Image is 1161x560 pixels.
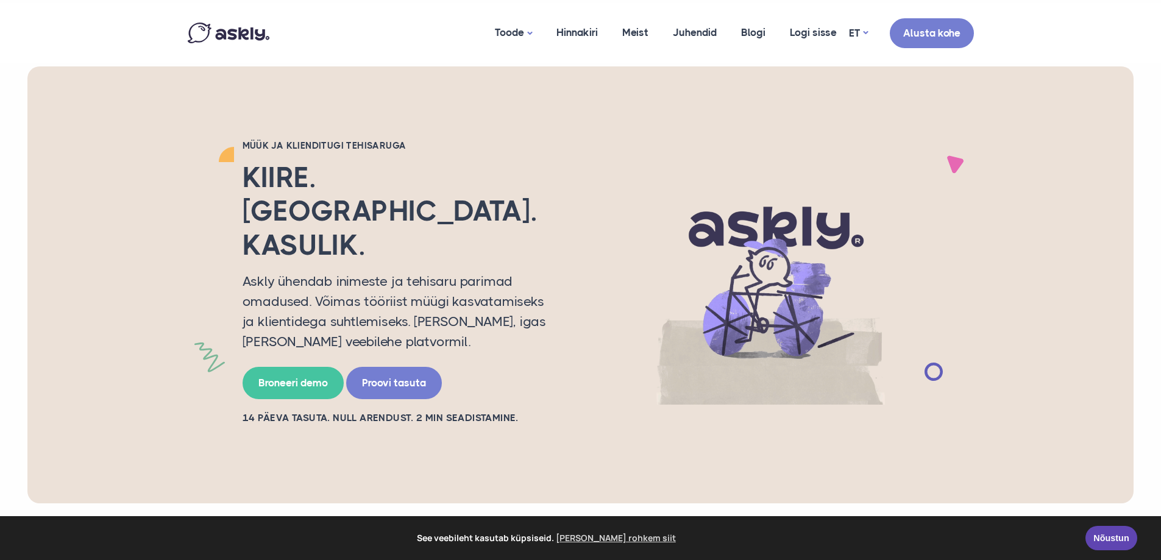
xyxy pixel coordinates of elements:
[243,161,559,262] h2: Kiire. [GEOGRAPHIC_DATA]. Kasulik.
[1121,459,1152,520] iframe: Askly chat
[243,411,559,425] h2: 14 PÄEVA TASUTA. NULL ARENDUST. 2 MIN SEADISTAMINE.
[554,529,678,547] a: learn more about cookies
[778,3,849,62] a: Logi sisse
[346,367,442,399] a: Proovi tasuta
[890,18,974,48] a: Alusta kohe
[610,3,661,62] a: Meist
[483,3,544,63] a: Toode
[188,23,269,43] img: Askly
[1085,526,1137,550] a: Nõustun
[243,140,559,152] h2: Müük ja klienditugi tehisaruga
[729,3,778,62] a: Blogi
[578,165,962,405] img: AI multilingual chat
[243,367,344,399] a: Broneeri demo
[849,24,868,42] a: ET
[544,3,610,62] a: Hinnakiri
[18,529,1077,547] span: See veebileht kasutab küpsiseid.
[243,271,559,352] p: Askly ühendab inimeste ja tehisaru parimad omadused. Võimas tööriist müügi kasvatamiseks ja klien...
[661,3,729,62] a: Juhendid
